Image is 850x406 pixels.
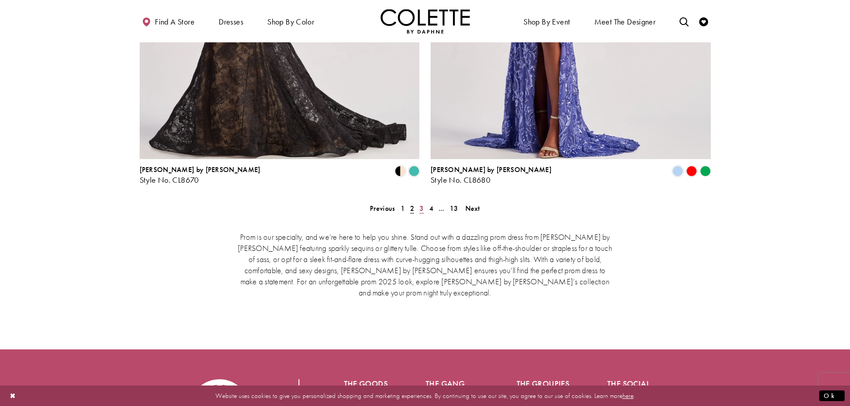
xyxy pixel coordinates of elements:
[401,204,405,213] span: 1
[427,202,436,215] a: 4
[436,202,447,215] a: ...
[155,17,195,26] span: Find a store
[219,17,243,26] span: Dresses
[395,166,406,176] i: Black/Nude
[407,202,417,215] span: Current page
[140,175,199,185] span: Style No. CL8670
[381,9,470,33] a: Visit Home Page
[140,9,197,33] a: Find a store
[267,17,314,26] span: Shop by color
[594,17,656,26] span: Meet the designer
[431,165,551,174] span: [PERSON_NAME] by [PERSON_NAME]
[410,204,414,213] span: 2
[819,390,845,401] button: Submit Dialog
[344,379,390,388] h5: The goods
[521,9,572,33] span: Shop By Event
[367,202,398,215] a: Prev Page
[419,204,423,213] span: 3
[622,391,634,400] a: here
[607,379,663,388] h5: The social
[465,204,480,213] span: Next
[409,166,419,176] i: Turquoise
[429,204,433,213] span: 4
[381,9,470,33] img: Colette by Daphne
[431,175,490,185] span: Style No. CL8680
[697,9,710,33] a: Check Wishlist
[517,379,572,388] h5: The groupies
[686,166,697,176] i: Red
[439,204,444,213] span: ...
[398,202,407,215] a: 1
[700,166,711,176] i: Emerald
[426,379,481,388] h5: The gang
[463,202,483,215] a: Next Page
[431,166,551,185] div: Colette by Daphne Style No. CL8680
[216,9,245,33] span: Dresses
[140,166,261,185] div: Colette by Daphne Style No. CL8670
[140,165,261,174] span: [PERSON_NAME] by [PERSON_NAME]
[417,202,426,215] a: 3
[672,166,683,176] i: Periwinkle
[677,9,691,33] a: Toggle search
[64,390,786,402] p: Website uses cookies to give you personalized shopping and marketing experiences. By continuing t...
[5,388,21,403] button: Close Dialog
[447,202,461,215] a: 13
[592,9,658,33] a: Meet the designer
[523,17,570,26] span: Shop By Event
[370,204,395,213] span: Previous
[265,9,316,33] span: Shop by color
[450,204,458,213] span: 13
[236,231,615,298] p: Prom is our specialty, and we’re here to help you shine. Stand out with a dazzling prom dress fro...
